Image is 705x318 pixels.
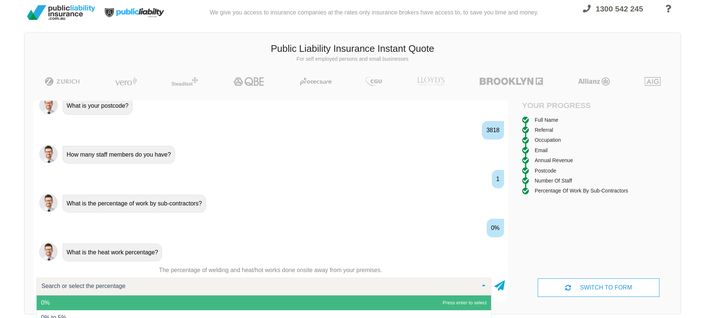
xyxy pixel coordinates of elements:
img: Steadfast | Public Liability Insurance [168,77,201,86]
div: Number of staff [535,177,572,185]
div: SWITCH TO FORM [538,278,659,297]
div: 0% [487,219,504,237]
div: 1 [492,170,504,188]
div: What is your postcode? [63,97,132,115]
span: 1300 542 245 [596,4,643,13]
h3: Public Liability Insurance Instant Quote [30,42,675,56]
img: Zurich | Public Liability Insurance [41,77,83,86]
img: Allianz | Public Liability Insurance [574,77,614,86]
span: 0% [41,299,50,306]
img: Chatbot | PLI [39,242,58,261]
img: CGU | Public Liability Insurance [363,77,385,86]
div: Postcode [535,167,556,175]
div: What is the heat work percentage? [63,244,162,261]
div: Annual Revenue [535,156,573,164]
img: Protecsure | Public Liability Insurance [297,77,335,86]
img: LLOYD's | Public Liability Insurance [413,77,449,86]
div: Occupation [535,136,561,144]
div: Percentage of work by sub-contractors [535,187,628,195]
img: Vero | Public Liability Insurance [112,77,140,86]
img: Chatbot | PLI [39,96,58,114]
img: Chatbot | PLI [39,194,58,212]
h4: Your Progress [522,101,599,110]
input: Search or select the percentage [40,282,476,290]
div: Referral [535,126,553,134]
div: Email [535,146,548,154]
img: Public Liability Insurance [24,2,98,23]
img: Brooklyn | Public Liability Insurance [477,77,546,86]
img: Chatbot | PLI [39,145,58,163]
div: 3818 [482,121,504,140]
img: QBE | Public Liability Insurance [229,77,269,86]
img: AIG | Public Liability Insurance [642,77,664,86]
div: Full Name [535,116,558,124]
p: For self employed persons and small businesses [30,56,675,63]
p: The percentage of welding and heat/hot works done onsite away from your premises. [33,266,508,274]
div: What is the percentage of work by sub-contractors? [63,195,206,212]
div: How many staff members do you have? [63,146,175,164]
